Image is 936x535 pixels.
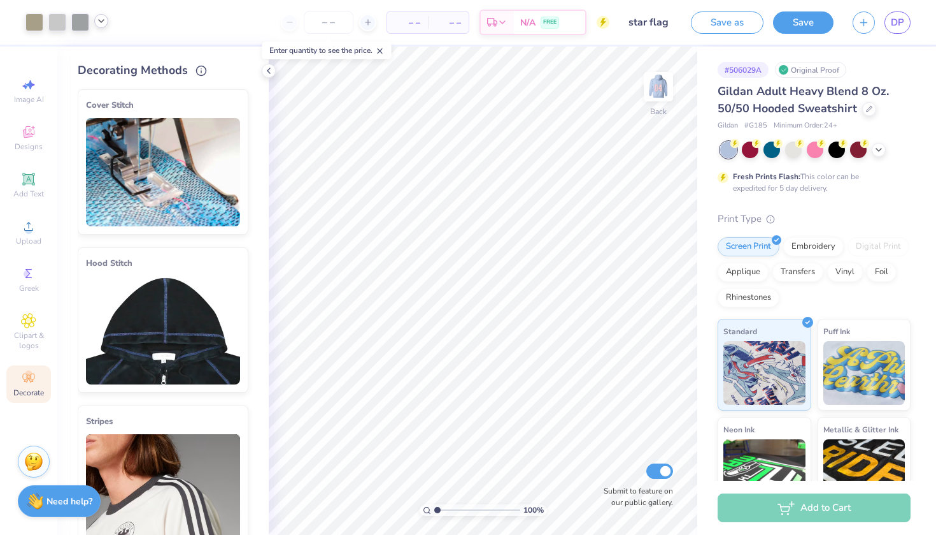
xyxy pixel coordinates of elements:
[744,121,767,131] span: # G185
[733,171,890,194] div: This color can be expedited for 5 day delivery.
[718,263,769,282] div: Applique
[646,74,671,99] img: Back
[774,121,837,131] span: Minimum Order: 24 +
[13,189,44,199] span: Add Text
[13,388,44,398] span: Decorate
[597,485,673,508] label: Submit to feature on our public gallery.
[395,16,420,29] span: – –
[15,142,43,152] span: Designs
[772,263,823,282] div: Transfers
[718,84,889,116] span: Gildan Adult Heavy Blend 8 Oz. 50/50 Hooded Sweatshirt
[775,62,846,78] div: Original Proof
[723,325,757,338] span: Standard
[86,118,240,226] img: Cover Stitch
[867,263,897,282] div: Foil
[78,62,248,79] div: Decorating Methods
[847,237,909,256] div: Digital Print
[520,16,535,29] span: N/A
[823,423,898,436] span: Metallic & Glitter Ink
[691,11,763,34] button: Save as
[718,212,911,226] div: Print Type
[86,276,240,385] img: Hood Stitch
[436,16,461,29] span: – –
[827,263,863,282] div: Vinyl
[891,15,904,30] span: DP
[718,288,779,307] div: Rhinestones
[543,18,557,27] span: FREE
[823,325,850,338] span: Puff Ink
[19,283,39,293] span: Greek
[262,41,392,59] div: Enter quantity to see the price.
[14,94,44,105] span: Image AI
[723,439,805,503] img: Neon Ink
[16,236,41,246] span: Upload
[86,256,240,271] div: Hood Stitch
[823,439,905,503] img: Metallic & Glitter Ink
[718,237,779,256] div: Screen Print
[86,414,240,429] div: Stripes
[718,121,738,131] span: Gildan
[723,341,805,405] img: Standard
[884,11,911,34] a: DP
[823,341,905,405] img: Puff Ink
[718,62,769,78] div: # 506029A
[619,10,681,35] input: Untitled Design
[733,172,800,182] strong: Fresh Prints Flash:
[86,98,240,113] div: Cover Stitch
[523,504,544,516] span: 100 %
[304,11,353,34] input: – –
[723,423,755,436] span: Neon Ink
[46,495,92,508] strong: Need help?
[650,106,667,117] div: Back
[783,237,844,256] div: Embroidery
[773,11,833,34] button: Save
[6,330,51,351] span: Clipart & logos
